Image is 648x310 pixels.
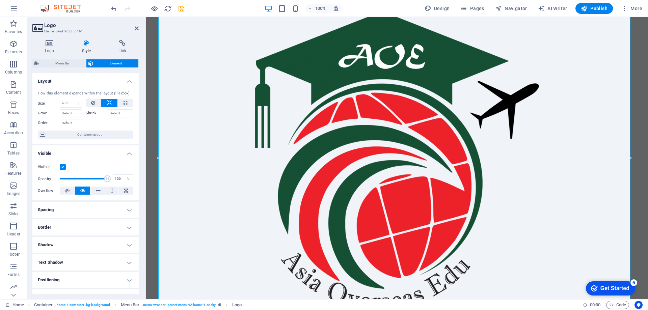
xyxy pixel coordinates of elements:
p: Elements [5,49,22,55]
button: Pages [458,3,487,14]
button: Menu Bar [32,59,86,67]
button: Design [422,3,453,14]
p: Features [5,171,22,176]
p: Header [7,231,20,237]
span: . menu-wrapper .preset-menu-v2-home-4 .sticky [142,301,216,309]
label: Grow [38,109,60,117]
img: Editor Logo [39,4,89,12]
div: % [124,175,133,183]
p: Slider [8,211,19,217]
span: Element [95,59,136,67]
div: Get Started 5 items remaining, 0% complete [5,3,55,18]
h2: Logo [44,22,139,28]
button: save [177,4,185,12]
i: Save (Ctrl+S) [178,5,185,12]
p: Accordion [4,130,23,136]
div: Design (Ctrl+Alt+Y) [422,3,453,14]
div: Get Started [20,7,49,13]
span: Code [609,301,626,309]
h4: Logo [32,40,70,54]
a: Click to cancel selection. Double-click to open Pages [5,301,24,309]
h4: Text Shadow [32,254,139,271]
span: . home-4-container .bg-background [55,301,110,309]
i: This element is a customizable preset [218,303,221,307]
span: 00 00 [590,301,600,309]
span: Publish [581,5,607,12]
p: Footer [7,252,20,257]
p: Content [6,90,21,95]
h4: Spacing [32,202,139,218]
button: Container layout [38,131,133,139]
h6: Session time [583,301,601,309]
button: Element [86,59,138,67]
span: Design [425,5,450,12]
label: Overflow [38,187,60,195]
span: Container layout [47,131,131,139]
span: Click to select. Double-click to edit [34,301,53,309]
h4: Link [106,40,139,54]
button: Code [606,301,629,309]
button: Usercentrics [634,301,643,309]
label: Opacity [38,177,60,181]
h4: Visible [32,145,139,158]
span: AI Writer [538,5,567,12]
div: 5 [50,1,57,8]
input: Default [60,109,82,117]
label: Shrink [86,109,108,117]
span: Pages [460,5,484,12]
nav: breadcrumb [34,301,242,309]
button: Navigator [492,3,530,14]
input: Default [108,109,134,117]
p: Favorites [5,29,22,34]
button: reload [164,4,172,12]
span: Menu Bar [41,59,84,67]
p: Boxes [8,110,19,115]
button: AI Writer [535,3,570,14]
i: Undo: Change image (Ctrl+Z) [110,5,118,12]
h4: Transform [32,289,139,306]
label: Visible [38,163,60,171]
label: Size [38,102,60,105]
h4: Shadow [32,237,139,253]
button: More [618,3,645,14]
p: Images [7,191,21,196]
button: Publish [575,3,613,14]
label: Order [38,119,60,127]
span: Click to select. Double-click to edit [121,301,140,309]
i: On resize automatically adjust zoom level to fit chosen device. [333,5,339,11]
h4: Style [70,40,106,54]
span: : [595,302,596,307]
span: Click to select. Double-click to edit [232,301,242,309]
span: Navigator [495,5,527,12]
p: Forms [7,272,20,277]
input: Default [60,119,82,127]
h4: Layout [32,73,139,85]
i: Reload page [164,5,172,12]
h3: Element #ed-903355161 [44,28,125,34]
button: undo [110,4,118,12]
button: 100% [305,4,329,12]
h6: 100% [315,4,326,12]
div: How this element expands within the layout (Flexbox). [38,91,133,96]
h4: Border [32,219,139,235]
p: Columns [5,69,22,75]
span: More [621,5,642,12]
p: Tables [7,150,20,156]
h4: Positioning [32,272,139,288]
